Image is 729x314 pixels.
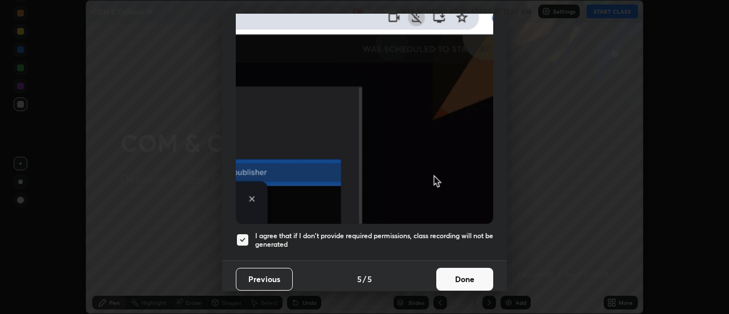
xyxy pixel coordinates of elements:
[357,273,362,285] h4: 5
[363,273,366,285] h4: /
[367,273,372,285] h4: 5
[436,268,493,291] button: Done
[236,268,293,291] button: Previous
[255,231,493,249] h5: I agree that if I don't provide required permissions, class recording will not be generated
